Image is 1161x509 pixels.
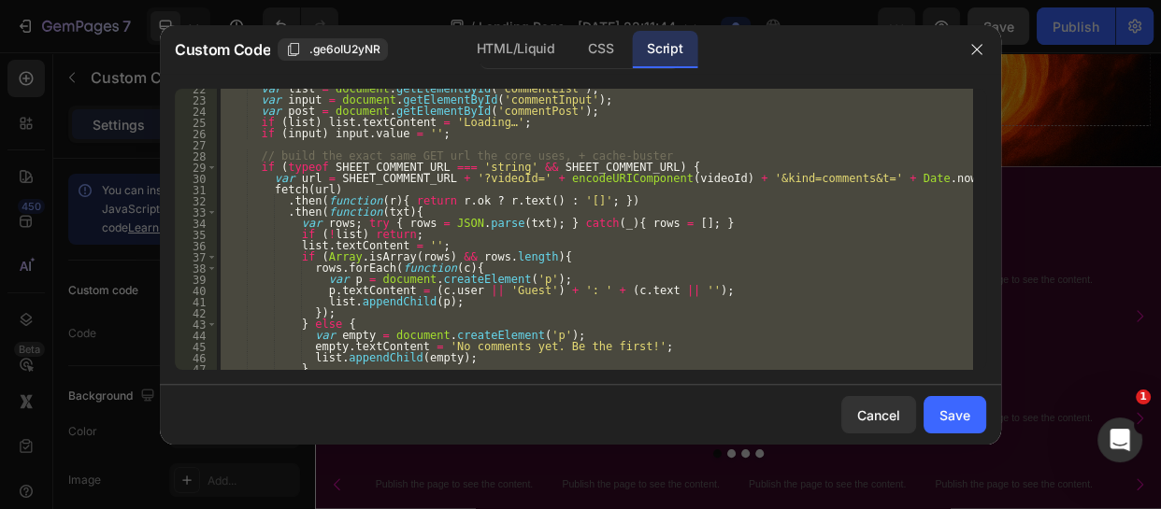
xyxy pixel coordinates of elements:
[583,440,595,451] button: Dot
[175,94,217,106] div: 23
[175,341,217,352] div: 45
[67,475,300,495] p: Publish the page to see the content.
[175,307,217,318] div: 42
[562,475,795,495] p: Publish the page to see the content.
[632,31,697,68] div: Script
[175,106,217,117] div: 24
[939,405,970,425] div: Save
[278,38,388,61] button: .ge6oIU2yNR
[175,139,217,150] div: 27
[175,128,217,139] div: 26
[573,31,628,68] div: CSS
[1067,324,1119,376] button: Carousel Next Arrow
[175,229,217,240] div: 35
[175,162,217,173] div: 29
[308,41,380,58] span: .ge6oIU2yNR
[175,184,217,195] div: 31
[175,117,217,128] div: 25
[315,475,548,495] p: Publish the page to see the content.
[527,440,538,451] button: Dot
[924,396,986,433] button: Save
[15,212,1107,232] p: Publish the page to see the content.
[1097,417,1142,462] iframe: Intercom live chat
[175,363,217,375] div: 47
[67,291,300,311] p: Publish the page to see the content.
[857,405,900,425] div: Cancel
[175,274,217,285] div: 39
[175,318,217,330] div: 43
[91,335,170,352] div: Custom Code
[175,285,217,296] div: 40
[1136,389,1151,404] span: 1
[810,475,1042,495] p: Publish the page to see the content.
[175,150,217,162] div: 28
[175,240,217,251] div: 36
[841,396,916,433] button: Cancel
[175,262,217,274] div: 38
[175,195,217,206] div: 32
[462,31,569,68] div: HTML/Liquid
[315,291,548,311] p: Publish the page to see the content.
[175,251,217,262] div: 37
[3,324,55,376] button: Carousel Back Arrow
[565,440,576,451] button: Dot
[562,291,795,311] p: Publish the page to see the content.
[175,330,217,341] div: 44
[82,356,285,395] p: Publish the page to see the content.
[175,38,270,61] span: Custom Code
[175,83,217,94] div: 22
[810,291,1042,311] p: Publish the page to see the content.
[175,173,217,184] div: 30
[175,296,217,307] div: 41
[175,352,217,363] div: 46
[546,440,557,451] button: Dot
[175,218,217,229] div: 34
[175,206,217,218] div: 33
